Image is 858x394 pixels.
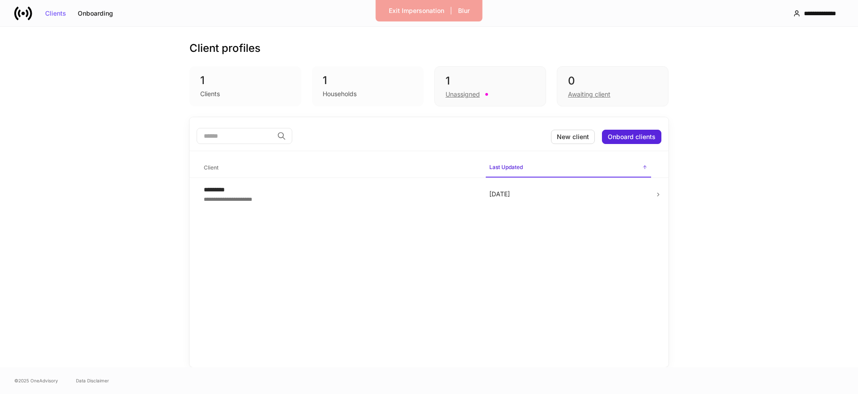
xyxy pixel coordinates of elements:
div: 0 [568,74,657,88]
h6: Last Updated [489,163,523,171]
div: 1 [323,73,413,88]
div: Exit Impersonation [389,8,444,14]
span: Client [200,159,479,177]
button: Onboarding [72,6,119,21]
div: 1Unassigned [434,66,546,106]
div: Households [323,89,357,98]
button: Blur [452,4,475,18]
h3: Client profiles [189,41,261,55]
div: New client [557,134,589,140]
div: Unassigned [446,90,480,99]
div: 1 [200,73,290,88]
button: Clients [39,6,72,21]
div: Onboard clients [608,134,656,140]
div: Awaiting client [568,90,610,99]
p: [DATE] [489,190,648,199]
div: 0Awaiting client [557,66,669,106]
div: Onboarding [78,10,113,17]
span: © 2025 OneAdvisory [14,377,58,384]
button: Exit Impersonation [383,4,450,18]
a: Data Disclaimer [76,377,109,384]
h6: Client [204,163,219,172]
div: Clients [45,10,66,17]
div: 1 [446,74,535,88]
div: Blur [458,8,470,14]
button: New client [551,130,595,144]
div: Clients [200,89,220,98]
button: Onboard clients [602,130,661,144]
span: Last Updated [486,158,651,178]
